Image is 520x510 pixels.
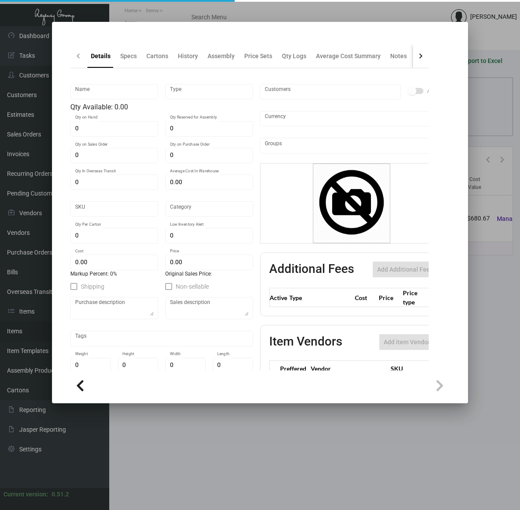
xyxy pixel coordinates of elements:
[390,52,407,61] div: Notes
[269,262,354,277] h2: Additional Fees
[265,88,396,95] input: Add new..
[269,334,342,350] h2: Item Vendors
[373,262,434,277] button: Add Additional Fee
[282,52,306,61] div: Qty Logs
[208,52,235,61] div: Assembly
[176,281,209,292] span: Non-sellable
[70,102,253,112] div: Qty Available: 0.00
[52,490,69,499] div: 0.51.2
[427,86,444,96] span: Active
[306,361,386,376] th: Vendor
[265,142,439,149] input: Add new..
[377,266,430,273] span: Add Additional Fee
[386,361,434,376] th: SKU
[316,52,381,61] div: Average Cost Summary
[244,52,272,61] div: Price Sets
[91,52,111,61] div: Details
[178,52,198,61] div: History
[270,361,307,376] th: Preffered
[353,288,377,307] th: Cost
[120,52,137,61] div: Specs
[384,339,430,346] span: Add item Vendor
[401,288,427,307] th: Price type
[3,490,48,499] div: Current version:
[287,288,353,307] th: Type
[379,334,434,350] button: Add item Vendor
[270,288,288,307] th: Active
[377,288,401,307] th: Price
[146,52,168,61] div: Cartons
[81,281,104,292] span: Shipping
